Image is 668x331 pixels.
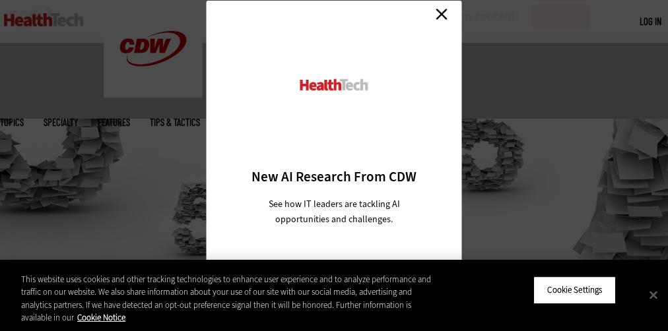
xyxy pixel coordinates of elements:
button: Close [639,280,668,309]
div: This website uses cookies and other tracking technologies to enhance user experience and to analy... [21,273,436,324]
img: HealthTech_0.png [298,78,370,92]
h3: New AI Research From CDW [230,167,439,186]
a: More information about your privacy [77,312,125,323]
a: Close [432,4,451,24]
button: Cookie Settings [533,276,616,304]
p: See how IT leaders are tackling AI opportunities and challenges. [253,196,416,227]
